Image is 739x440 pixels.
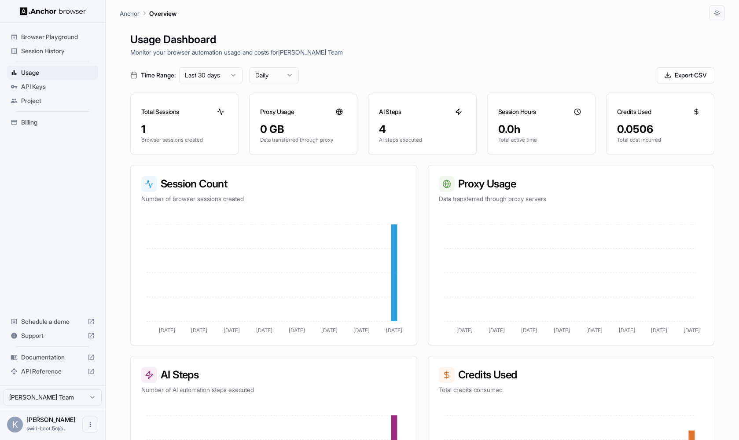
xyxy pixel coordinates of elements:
[684,327,700,334] tspan: [DATE]
[260,136,346,143] p: Data transferred through proxy
[7,80,98,94] div: API Keys
[141,136,228,143] p: Browser sessions created
[657,67,714,83] button: Export CSV
[7,115,98,129] div: Billing
[289,327,305,334] tspan: [DATE]
[260,107,294,116] h3: Proxy Usage
[141,71,176,80] span: Time Range:
[7,417,23,433] div: K
[554,327,570,334] tspan: [DATE]
[141,194,406,203] p: Number of browser sessions created
[21,331,84,340] span: Support
[21,47,95,55] span: Session History
[7,315,98,329] div: Schedule a demo
[141,122,228,136] div: 1
[456,327,472,334] tspan: [DATE]
[586,327,602,334] tspan: [DATE]
[159,327,175,334] tspan: [DATE]
[26,425,66,432] span: swirl-boot.5c@icloud.com
[7,30,98,44] div: Browser Playground
[141,367,406,383] h3: AI Steps
[21,367,84,376] span: API Reference
[7,329,98,343] div: Support
[141,176,406,192] h3: Session Count
[141,107,179,116] h3: Total Sessions
[256,327,272,334] tspan: [DATE]
[224,327,240,334] tspan: [DATE]
[7,66,98,80] div: Usage
[521,327,537,334] tspan: [DATE]
[191,327,207,334] tspan: [DATE]
[386,327,402,334] tspan: [DATE]
[651,327,667,334] tspan: [DATE]
[21,68,95,77] span: Usage
[21,118,95,127] span: Billing
[439,385,704,394] p: Total credits consumed
[498,107,536,116] h3: Session Hours
[21,353,84,362] span: Documentation
[617,136,703,143] p: Total cost incurred
[130,32,714,48] h1: Usage Dashboard
[141,385,406,394] p: Number of AI automation steps executed
[7,350,98,364] div: Documentation
[21,33,95,41] span: Browser Playground
[489,327,505,334] tspan: [DATE]
[130,48,714,57] p: Monitor your browser automation usage and costs for [PERSON_NAME] Team
[498,136,585,143] p: Total active time
[498,122,585,136] div: 0.0h
[618,327,635,334] tspan: [DATE]
[260,122,346,136] div: 0 GB
[120,9,140,18] p: Anchor
[7,94,98,108] div: Project
[7,364,98,378] div: API Reference
[21,96,95,105] span: Project
[7,44,98,58] div: Session History
[379,122,465,136] div: 4
[379,136,465,143] p: AI steps executed
[439,367,704,383] h3: Credits Used
[20,7,86,15] img: Anchor Logo
[439,176,704,192] h3: Proxy Usage
[321,327,338,334] tspan: [DATE]
[439,194,704,203] p: Data transferred through proxy servers
[26,416,76,423] span: Kevin C
[149,9,176,18] p: Overview
[21,317,84,326] span: Schedule a demo
[21,82,95,91] span: API Keys
[617,107,651,116] h3: Credits Used
[353,327,370,334] tspan: [DATE]
[120,8,176,18] nav: breadcrumb
[379,107,401,116] h3: AI Steps
[82,417,98,433] button: Open menu
[617,122,703,136] div: 0.0506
